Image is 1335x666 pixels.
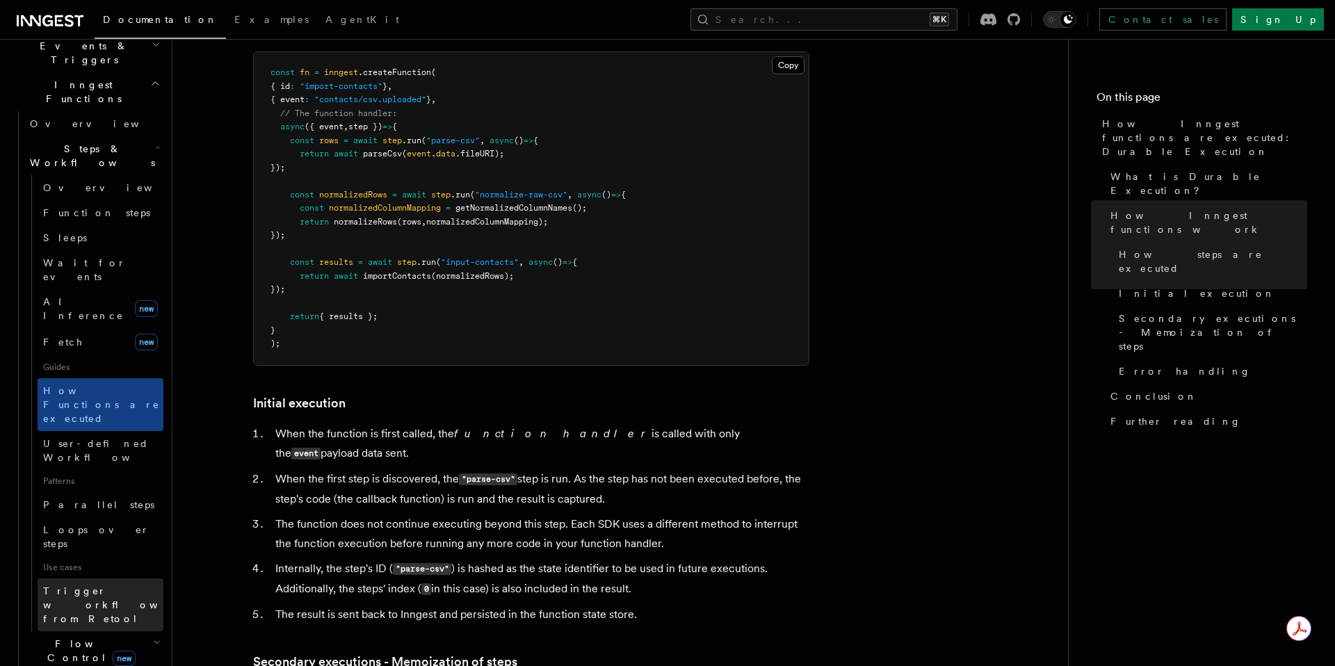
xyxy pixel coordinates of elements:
[393,563,451,575] code: "parse-csv"
[271,514,809,553] li: The function does not continue executing beyond this step. Each SDK uses a different method to in...
[314,67,319,77] span: =
[11,72,163,111] button: Inngest Functions
[524,136,533,145] span: =>
[382,136,402,145] span: step
[291,448,321,460] code: event
[300,271,329,281] span: return
[1119,364,1251,378] span: Error handling
[271,605,809,624] li: The result is sent back to Inngest and persisted in the function state store.
[343,136,348,145] span: =
[446,203,451,213] span: =
[621,190,626,200] span: {
[270,81,290,91] span: { id
[43,182,186,193] span: Overview
[930,13,949,26] kbd: ⌘K
[431,149,436,159] span: .
[431,271,514,281] span: (normalizedRows);
[43,257,126,282] span: Wait for events
[270,325,275,335] span: }
[455,203,572,213] span: getNormalizedColumnNames
[38,289,163,328] a: AI Inferencenew
[382,81,387,91] span: }
[519,257,524,267] span: ,
[416,257,436,267] span: .run
[38,175,163,200] a: Overview
[329,203,441,213] span: normalizedColumnMapping
[358,67,431,77] span: .createFunction
[113,651,136,666] span: new
[343,122,348,131] span: ,
[1110,414,1241,428] span: Further reading
[43,207,150,218] span: Function steps
[334,217,397,227] span: normalizeRows
[421,136,426,145] span: (
[253,393,346,413] a: Initial execution
[1119,311,1307,353] span: Secondary executions - Memoization of steps
[1110,389,1197,403] span: Conclusion
[234,14,309,25] span: Examples
[451,190,470,200] span: .run
[387,81,392,91] span: ,
[38,250,163,289] a: Wait for events
[38,225,163,250] a: Sleeps
[402,136,421,145] span: .run
[353,136,378,145] span: await
[325,14,399,25] span: AgentKit
[528,257,553,267] span: async
[300,81,382,91] span: "import-contacts"
[1113,281,1307,306] a: Initial execution
[43,524,149,549] span: Loops over steps
[441,257,519,267] span: "input-contacts"
[24,637,153,665] span: Flow Control
[30,118,173,129] span: Overview
[38,378,163,431] a: How Functions are executed
[436,257,441,267] span: (
[271,559,809,599] li: Internally, the step's ID ( ) is hashed as the state identifier to be used in future executions. ...
[319,257,353,267] span: results
[11,78,150,106] span: Inngest Functions
[43,296,124,321] span: AI Inference
[43,499,154,510] span: Parallel steps
[1105,164,1307,203] a: What is Durable Execution?
[43,336,83,348] span: Fetch
[300,203,324,213] span: const
[421,217,426,227] span: ,
[402,190,426,200] span: await
[397,257,416,267] span: step
[300,149,329,159] span: return
[11,39,152,67] span: Events & Triggers
[407,149,431,159] span: event
[43,385,160,424] span: How Functions are executed
[611,190,621,200] span: =>
[305,122,343,131] span: ({ event
[1113,359,1307,384] a: Error handling
[459,473,517,485] code: "parse-csv"
[1119,286,1275,300] span: Initial execution
[577,190,601,200] span: async
[24,136,163,175] button: Steps & Workflows
[300,217,329,227] span: return
[38,200,163,225] a: Function steps
[533,136,538,145] span: {
[270,95,305,104] span: { event
[135,334,158,350] span: new
[431,67,436,77] span: (
[38,356,163,378] span: Guides
[334,271,358,281] span: await
[95,4,226,39] a: Documentation
[270,284,285,294] span: });
[1232,8,1324,31] a: Sign Up
[270,339,280,348] span: );
[358,257,363,267] span: =
[1099,8,1227,31] a: Contact sales
[290,190,314,200] span: const
[572,257,577,267] span: {
[772,56,804,74] button: Copy
[290,81,295,91] span: :
[319,190,387,200] span: normalizedRows
[455,149,504,159] span: .fileURI);
[280,108,397,118] span: // The function handler:
[426,217,548,227] span: normalizedColumnMapping);
[392,122,397,131] span: {
[1119,247,1307,275] span: How steps are executed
